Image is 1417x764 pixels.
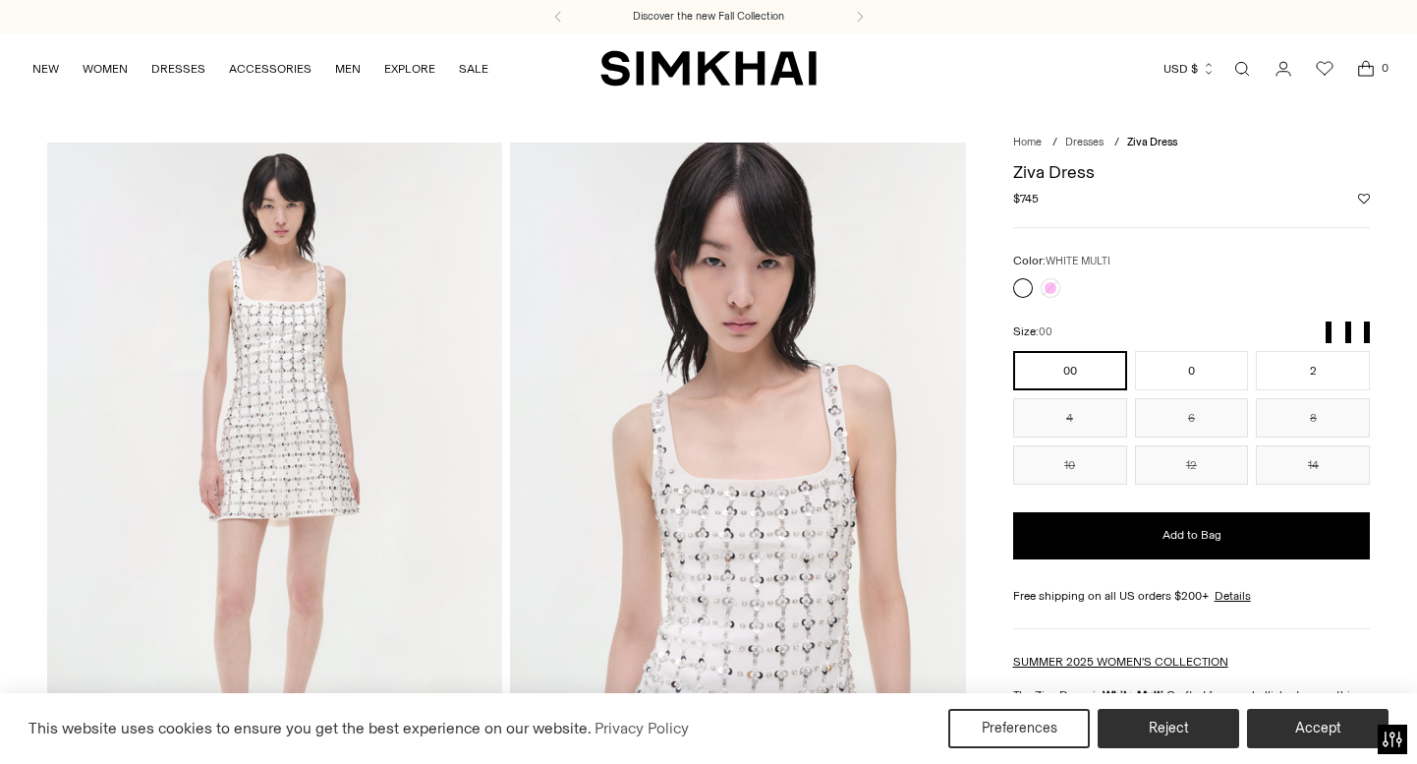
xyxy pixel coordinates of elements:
a: NEW [32,47,59,90]
a: Privacy Policy (opens in a new tab) [592,714,692,743]
a: SALE [459,47,488,90]
button: Add to Bag [1013,512,1371,559]
button: Add to Wishlist [1358,193,1370,205]
button: 8 [1256,398,1370,438]
span: Add to Bag [1162,527,1221,544]
button: 14 [1256,445,1370,485]
div: / [1114,135,1119,151]
span: 0 [1376,59,1393,77]
a: ACCESSORIES [229,47,312,90]
strong: White Multi. [1103,688,1166,702]
a: Home [1013,136,1042,148]
a: SIMKHAI [600,49,817,88]
label: Color: [1013,252,1110,270]
button: 10 [1013,445,1127,485]
button: 2 [1256,351,1370,390]
label: Size: [1013,323,1052,341]
a: EXPLORE [384,47,435,90]
a: Details [1215,587,1251,605]
button: 0 [1135,351,1249,390]
span: $745 [1013,190,1039,207]
a: MEN [335,47,361,90]
a: Discover the new Fall Collection [633,9,784,25]
span: 00 [1039,325,1052,338]
nav: breadcrumbs [1013,135,1371,151]
button: 00 [1013,351,1127,390]
button: Reject [1098,709,1239,748]
button: 4 [1013,398,1127,438]
span: This website uses cookies to ensure you get the best experience on our website. [28,719,592,737]
p: The Ziva Dress in Crafted from embellished crepe, this sleeveless mini dress offers a sleek, stru... [1013,686,1371,739]
a: SUMMER 2025 WOMEN'S COLLECTION [1013,655,1228,669]
h1: Ziva Dress [1013,163,1371,181]
span: WHITE MULTI [1046,255,1110,267]
div: / [1052,135,1057,151]
a: Go to the account page [1264,49,1303,88]
a: Open cart modal [1346,49,1386,88]
div: Free shipping on all US orders $200+ [1013,587,1371,605]
a: WOMEN [83,47,128,90]
button: USD $ [1163,47,1216,90]
a: Wishlist [1305,49,1344,88]
a: DRESSES [151,47,205,90]
span: Ziva Dress [1127,136,1177,148]
a: Open search modal [1222,49,1262,88]
button: Preferences [948,709,1090,748]
button: 12 [1135,445,1249,485]
a: Dresses [1065,136,1104,148]
button: Accept [1247,709,1389,748]
button: 6 [1135,398,1249,438]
